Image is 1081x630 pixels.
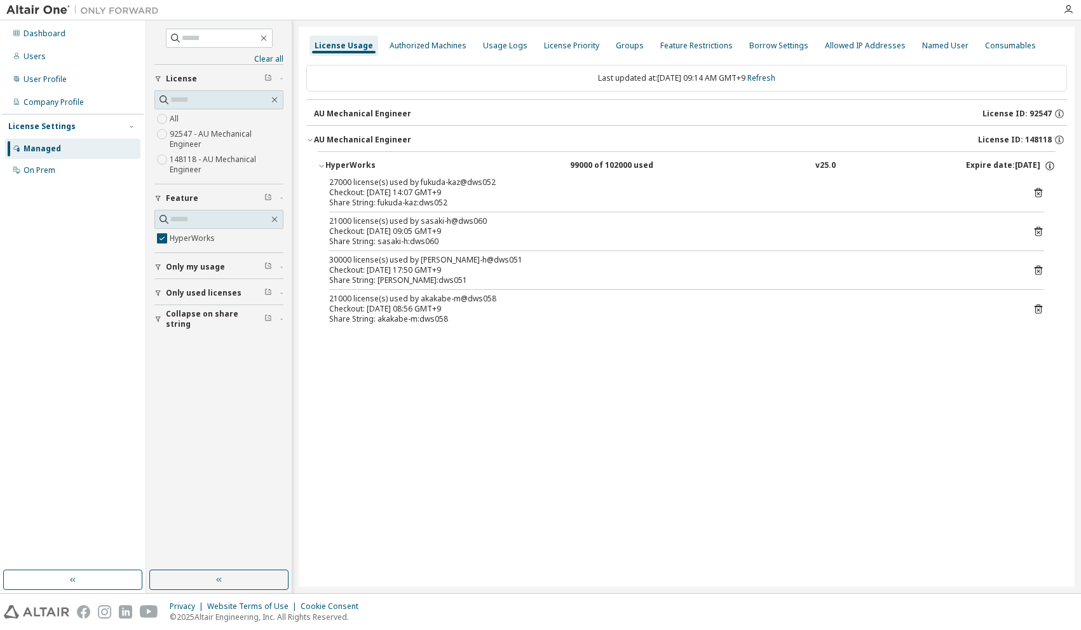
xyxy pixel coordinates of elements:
img: altair_logo.svg [4,605,69,619]
span: Collapse on share string [166,309,264,329]
label: 92547 - AU Mechanical Engineer [170,127,283,152]
div: License Usage [315,41,373,51]
div: v25.0 [815,160,836,172]
div: Users [24,51,46,62]
div: User Profile [24,74,67,85]
img: youtube.svg [140,605,158,619]
div: Allowed IP Addresses [825,41,906,51]
div: Groups [616,41,644,51]
button: Only my usage [154,253,283,281]
button: AU Mechanical EngineerLicense ID: 148118 [306,126,1067,154]
div: Borrow Settings [749,41,808,51]
p: © 2025 Altair Engineering, Inc. All Rights Reserved. [170,612,366,622]
span: Only my usage [166,262,225,272]
div: Checkout: [DATE] 09:05 GMT+9 [329,226,1014,236]
div: 30000 license(s) used by [PERSON_NAME]-h@dws051 [329,255,1014,265]
div: Checkout: [DATE] 14:07 GMT+9 [329,188,1014,198]
a: Clear all [154,54,283,64]
span: Clear filter [264,314,272,324]
img: linkedin.svg [119,605,132,619]
div: License Settings [8,121,76,132]
div: Feature Restrictions [660,41,733,51]
div: HyperWorks [325,160,440,172]
button: Collapse on share string [154,305,283,333]
button: License [154,65,283,93]
img: Altair One [6,4,165,17]
span: Clear filter [264,74,272,84]
div: 21000 license(s) used by akakabe-m@dws058 [329,294,1014,304]
span: License ID: 92547 [982,109,1052,119]
div: Privacy [170,601,207,612]
div: 27000 license(s) used by fukuda-kaz@dws052 [329,177,1014,188]
div: Share String: [PERSON_NAME]:dws051 [329,275,1014,285]
div: On Prem [24,165,55,175]
div: Last updated at: [DATE] 09:14 AM GMT+9 [306,65,1067,92]
button: HyperWorks99000 of 102000 usedv25.0Expire date:[DATE] [318,152,1056,180]
label: HyperWorks [170,231,217,246]
div: Usage Logs [483,41,527,51]
div: 99000 of 102000 used [570,160,684,172]
div: Consumables [985,41,1036,51]
div: AU Mechanical Engineer [314,135,411,145]
div: Share String: fukuda-kaz:dws052 [329,198,1014,208]
div: Dashboard [24,29,65,39]
div: Authorized Machines [390,41,466,51]
img: facebook.svg [77,605,90,619]
button: Feature [154,184,283,212]
div: AU Mechanical Engineer [314,109,411,119]
label: All [170,111,181,127]
div: Company Profile [24,97,84,107]
div: Checkout: [DATE] 17:50 GMT+9 [329,265,1014,275]
label: 148118 - AU Mechanical Engineer [170,152,283,177]
span: Feature [166,193,198,203]
div: 21000 license(s) used by sasaki-h@dws060 [329,216,1014,226]
div: Managed [24,144,61,154]
span: Clear filter [264,288,272,298]
img: instagram.svg [98,605,111,619]
a: Refresh [747,72,775,83]
div: Share String: sasaki-h:dws060 [329,236,1014,247]
div: Share String: akakabe-m:dws058 [329,314,1014,324]
div: Cookie Consent [301,601,366,612]
div: Checkout: [DATE] 08:56 GMT+9 [329,304,1014,314]
button: AU Mechanical EngineerLicense ID: 92547 [314,100,1067,128]
span: Only used licenses [166,288,241,298]
div: Named User [922,41,969,51]
div: Website Terms of Use [207,601,301,612]
div: License Priority [544,41,599,51]
span: Clear filter [264,193,272,203]
span: Clear filter [264,262,272,272]
button: Only used licenses [154,279,283,307]
div: Expire date: [DATE] [966,160,1056,172]
span: License [166,74,197,84]
span: License ID: 148118 [978,135,1052,145]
